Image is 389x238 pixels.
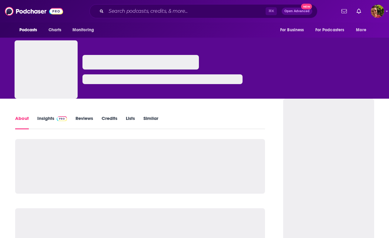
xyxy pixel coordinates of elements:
[301,4,312,9] span: New
[126,115,135,129] a: Lists
[311,24,353,36] button: open menu
[49,26,62,34] span: Charts
[19,26,37,34] span: Podcasts
[276,24,312,36] button: open menu
[102,115,117,129] a: Credits
[354,6,364,16] a: Show notifications dropdown
[15,24,45,36] button: open menu
[72,26,94,34] span: Monitoring
[356,26,366,34] span: More
[45,24,65,36] a: Charts
[106,6,266,16] input: Search podcasts, credits, & more...
[280,26,304,34] span: For Business
[89,4,317,18] div: Search podcasts, credits, & more...
[371,5,384,18] img: User Profile
[371,5,384,18] span: Logged in as Marz
[315,26,344,34] span: For Podcasters
[68,24,102,36] button: open menu
[57,116,67,121] img: Podchaser Pro
[284,10,310,13] span: Open Advanced
[5,5,63,17] img: Podchaser - Follow, Share and Rate Podcasts
[143,115,158,129] a: Similar
[75,115,93,129] a: Reviews
[339,6,349,16] a: Show notifications dropdown
[37,115,67,129] a: InsightsPodchaser Pro
[371,5,384,18] button: Show profile menu
[15,115,29,129] a: About
[352,24,374,36] button: open menu
[266,7,277,15] span: ⌘ K
[282,8,312,15] button: Open AdvancedNew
